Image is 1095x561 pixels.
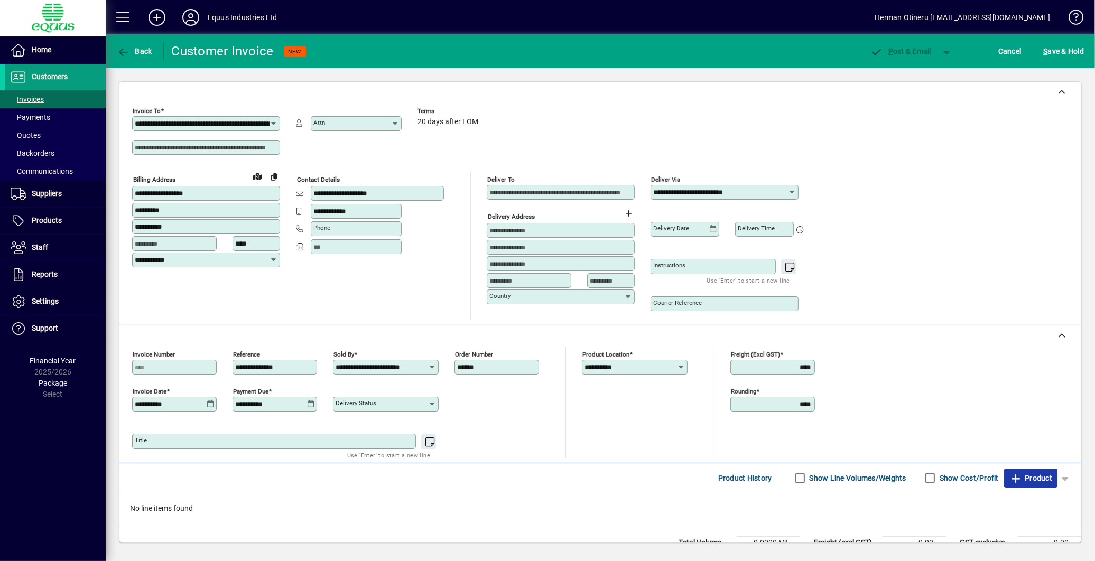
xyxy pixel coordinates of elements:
span: Back [117,47,152,55]
td: 0.00 [1018,537,1081,549]
mat-label: Order number [455,351,493,358]
span: Customers [32,72,68,81]
mat-label: Delivery date [653,225,689,232]
mat-label: Deliver via [651,176,680,183]
span: Support [32,324,58,332]
span: Product [1009,470,1052,487]
a: Reports [5,261,106,288]
td: 0.0000 M³ [737,537,800,549]
a: Support [5,315,106,342]
button: Post & Email [865,42,936,61]
a: Invoices [5,90,106,108]
mat-label: Attn [313,119,325,126]
span: Package [39,379,67,387]
a: Home [5,37,106,63]
mat-label: Title [135,436,147,444]
mat-label: Sold by [333,351,354,358]
button: Add [140,8,174,27]
div: Customer Invoice [172,43,274,60]
mat-label: Rounding [731,388,756,395]
a: Knowledge Base [1061,2,1082,36]
span: Reports [32,270,58,278]
a: View on map [249,167,266,184]
span: 20 days after EOM [417,118,478,126]
mat-label: Invoice number [133,351,175,358]
span: Product History [718,470,772,487]
span: Backorders [11,149,54,157]
mat-label: Country [489,292,511,300]
mat-label: Deliver To [487,176,515,183]
span: ost & Email [870,47,931,55]
td: GST exclusive [954,537,1018,549]
mat-hint: Use 'Enter' to start a new line [707,274,790,286]
div: Equus Industries Ltd [208,9,277,26]
span: Cancel [998,43,1022,60]
span: Quotes [11,131,41,139]
a: Suppliers [5,181,106,207]
mat-label: Instructions [653,261,685,269]
button: Product History [714,469,776,488]
span: Products [32,216,62,225]
a: Payments [5,108,106,126]
a: Products [5,208,106,234]
label: Show Line Volumes/Weights [808,473,906,483]
mat-hint: Use 'Enter' to start a new line [347,449,430,461]
span: Settings [32,297,59,305]
div: No line items found [119,492,1081,525]
a: Settings [5,288,106,315]
button: Cancel [996,42,1024,61]
span: Terms [417,108,481,115]
mat-label: Courier Reference [653,299,702,306]
a: Backorders [5,144,106,162]
td: Total Volume [673,537,737,549]
span: Home [32,45,51,54]
a: Staff [5,235,106,261]
button: Save & Hold [1041,42,1087,61]
mat-label: Invoice date [133,388,166,395]
td: Freight (excl GST) [809,537,883,549]
mat-label: Delivery time [738,225,775,232]
a: Communications [5,162,106,180]
app-page-header-button: Back [106,42,164,61]
button: Profile [174,8,208,27]
span: Communications [11,167,73,175]
mat-label: Phone [313,224,330,231]
mat-label: Freight (excl GST) [731,351,780,358]
span: Staff [32,243,48,251]
span: S [1043,47,1047,55]
mat-label: Product location [582,351,629,358]
span: Suppliers [32,189,62,198]
div: Herman Otineru [EMAIL_ADDRESS][DOMAIN_NAME] [875,9,1050,26]
span: Payments [11,113,50,121]
span: P [888,47,893,55]
label: Show Cost/Profit [938,473,999,483]
td: 0.00 [883,537,946,549]
mat-label: Reference [233,351,260,358]
button: Back [114,42,155,61]
span: NEW [289,48,302,55]
span: Financial Year [30,357,76,365]
button: Copy to Delivery address [266,168,283,185]
mat-label: Delivery status [336,399,376,407]
span: ave & Hold [1043,43,1084,60]
button: Choose address [620,205,637,222]
mat-label: Payment due [233,388,268,395]
span: Invoices [11,95,44,104]
button: Product [1004,469,1057,488]
mat-label: Invoice To [133,107,161,115]
a: Quotes [5,126,106,144]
